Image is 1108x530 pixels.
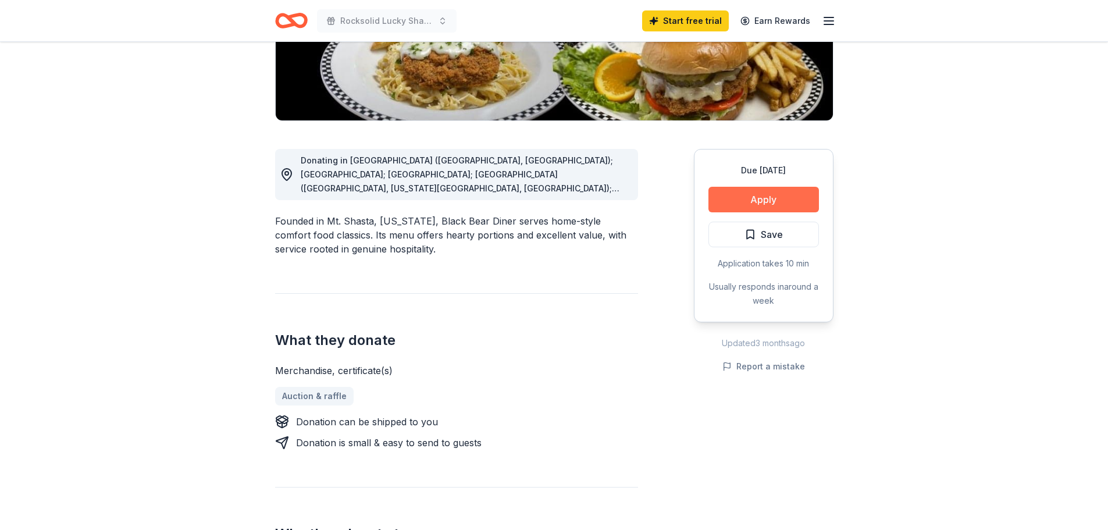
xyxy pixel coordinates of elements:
span: Rocksolid Lucky Shamrock Auction [340,14,433,28]
button: Rocksolid Lucky Shamrock Auction [317,9,457,33]
div: Donation can be shipped to you [296,415,438,429]
div: Updated 3 months ago [694,336,833,350]
button: Apply [708,187,819,212]
div: Usually responds in around a week [708,280,819,308]
div: Donation is small & easy to send to guests [296,436,482,450]
a: Earn Rewards [733,10,817,31]
div: Application takes 10 min [708,257,819,271]
h2: What they donate [275,331,638,350]
div: Founded in Mt. Shasta, [US_STATE], Black Bear Diner serves home-style comfort food classics. Its ... [275,214,638,256]
div: Merchandise, certificate(s) [275,364,638,378]
button: Report a mistake [722,360,805,374]
a: Home [275,7,308,34]
span: Save [761,227,783,242]
a: Start free trial [642,10,729,31]
div: Due [DATE] [708,163,819,177]
a: Auction & raffle [275,387,354,405]
button: Save [708,222,819,247]
span: Donating in [GEOGRAPHIC_DATA] ([GEOGRAPHIC_DATA], [GEOGRAPHIC_DATA]); [GEOGRAPHIC_DATA]; [GEOGRAP... [301,155,627,361]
